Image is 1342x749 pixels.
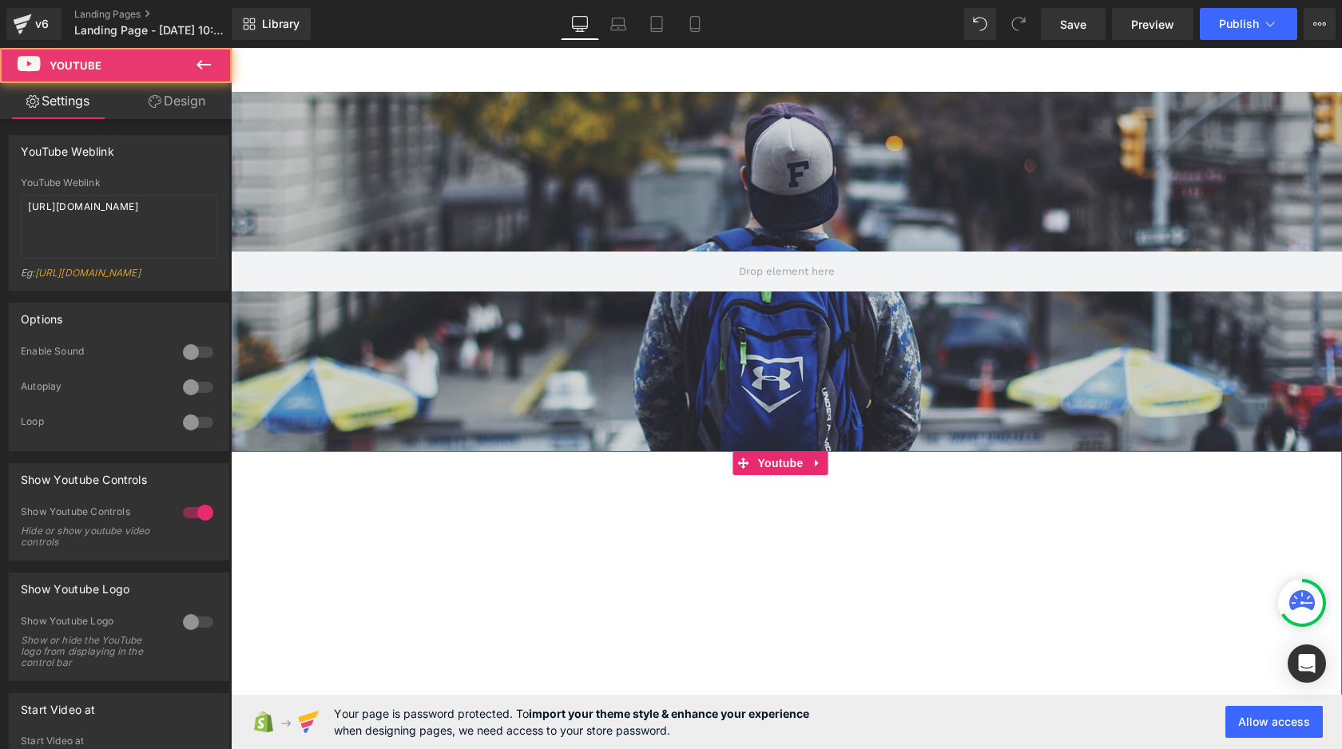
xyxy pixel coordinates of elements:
[21,735,217,747] div: Start Video at
[1219,18,1259,30] span: Publish
[21,635,165,668] div: Show or hide the YouTube logo from displaying in the control bar
[1225,706,1323,738] button: Allow access
[21,136,114,158] div: YouTube Weblink
[21,345,167,362] div: Enable Sound
[21,177,217,188] div: YouTube Weblink
[21,464,147,486] div: Show Youtube Controls
[50,59,101,72] span: Youtube
[6,8,62,40] a: v6
[35,267,141,279] a: [URL][DOMAIN_NAME]
[1060,16,1086,33] span: Save
[21,505,167,522] div: Show Youtube Controls
[1131,16,1174,33] span: Preview
[21,380,167,397] div: Autoplay
[21,415,167,432] div: Loop
[1003,8,1034,40] button: Redo
[21,303,62,326] div: Options
[21,267,217,290] div: Eg:
[232,8,311,40] a: New Library
[32,14,52,34] div: v6
[262,17,300,31] span: Library
[1200,8,1297,40] button: Publish
[529,707,809,720] strong: import your theme style & enhance your experience
[599,8,637,40] a: Laptop
[1304,8,1336,40] button: More
[21,573,129,596] div: Show Youtube Logo
[1288,644,1326,683] div: Open Intercom Messenger
[21,694,96,716] div: Start Video at
[21,525,165,548] div: Hide or show youtube video controls
[676,8,714,40] a: Mobile
[74,8,258,21] a: Landing Pages
[561,8,599,40] a: Desktop
[21,615,167,632] div: Show Youtube Logo
[74,24,228,37] span: Landing Page - [DATE] 10:09:06
[334,705,809,739] span: Your page is password protected. To when designing pages, we need access to your store password.
[964,8,996,40] button: Undo
[119,83,235,119] a: Design
[637,8,676,40] a: Tablet
[1112,8,1193,40] a: Preview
